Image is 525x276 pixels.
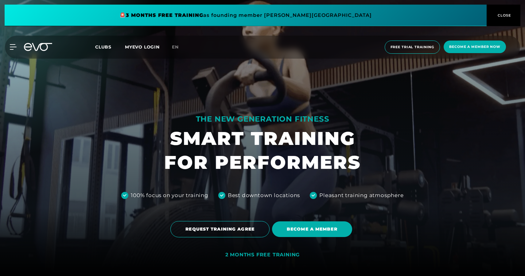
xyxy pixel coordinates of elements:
a: Become a member now [442,41,508,54]
a: MYEVO LOGIN [125,44,160,50]
div: 100% focus on your training [131,192,208,200]
span: BECOME A MEMBER [287,226,337,232]
span: Free trial training [391,45,434,50]
div: 2 MONTHS FREE TRAINING [225,252,300,258]
span: Clubs [95,44,111,50]
span: REQUEST TRAINING AGREE [185,226,255,232]
div: THE NEW GENERATION FITNESS [164,114,361,124]
a: REQUEST TRAINING AGREE [170,216,272,242]
span: en [172,44,179,50]
a: Free trial training [383,41,442,54]
span: CLOSE [496,13,511,18]
h1: SMART TRAINING FOR PERFORMERS [164,126,361,174]
span: Become a member now [449,44,500,49]
a: en [172,44,186,51]
a: BECOME A MEMBER [272,217,355,242]
a: Clubs [95,44,124,50]
button: CLOSE [487,5,520,26]
div: Best downtown locations [228,192,300,200]
div: Pleasant training atmosphere [319,192,403,200]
